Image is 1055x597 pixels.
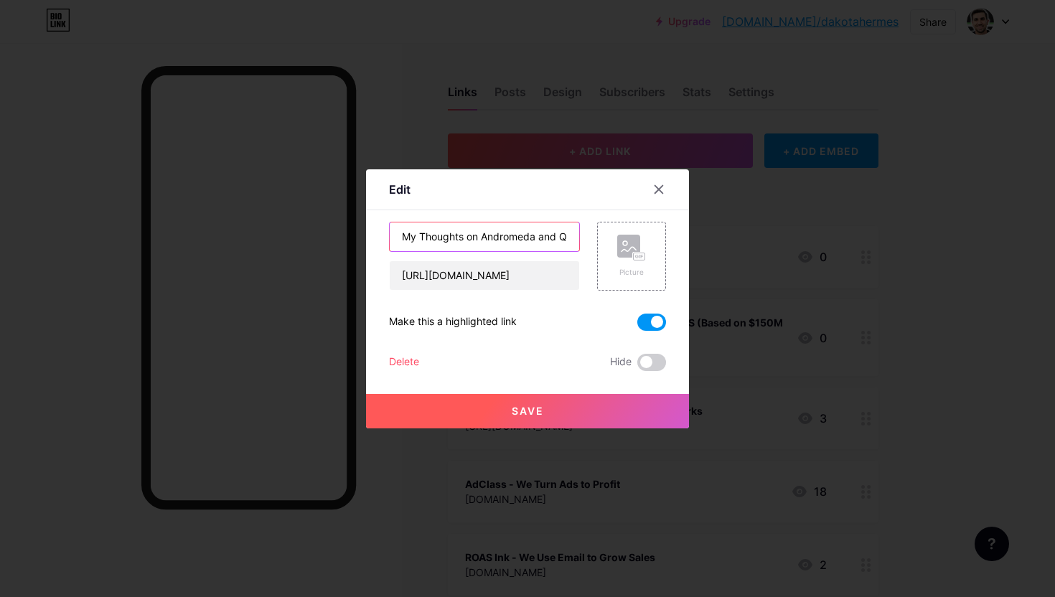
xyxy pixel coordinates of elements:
[617,267,646,278] div: Picture
[389,314,517,331] div: Make this a highlighted link
[390,222,579,251] input: Title
[512,405,544,417] span: Save
[390,261,579,290] input: URL
[389,354,419,371] div: Delete
[389,181,411,198] div: Edit
[366,394,689,428] button: Save
[610,354,632,371] span: Hide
